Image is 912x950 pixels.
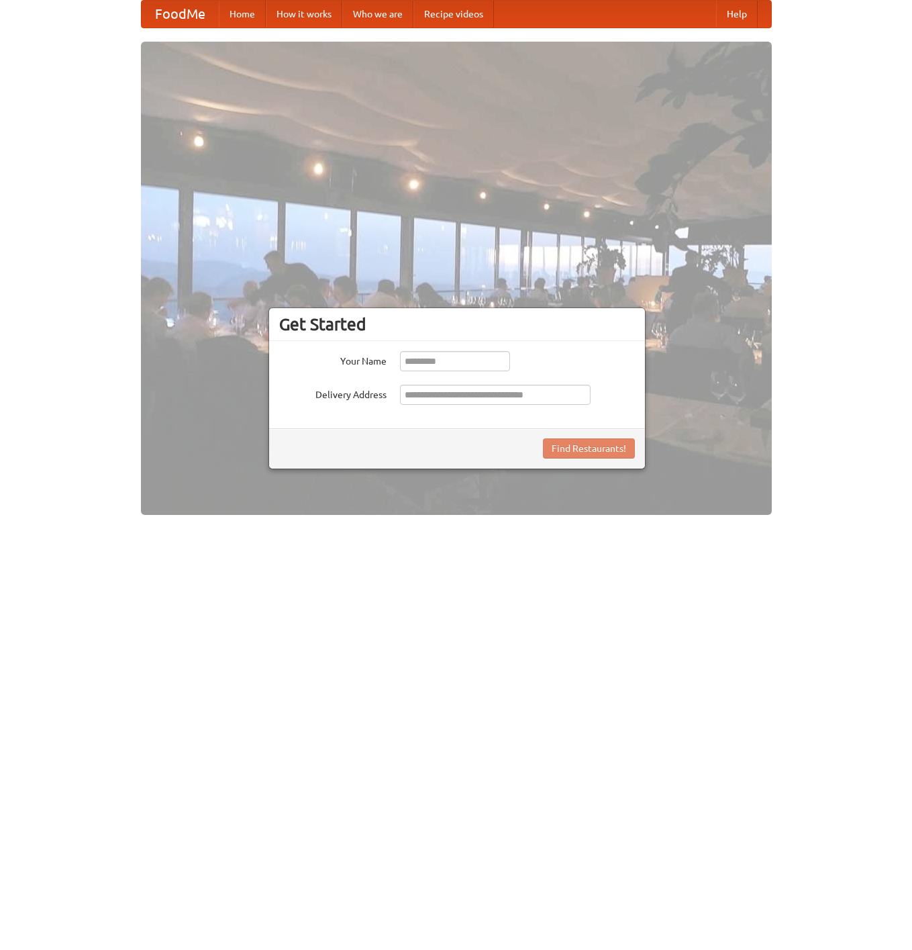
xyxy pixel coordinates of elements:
[279,314,635,334] h3: Get Started
[413,1,494,28] a: Recipe videos
[543,438,635,459] button: Find Restaurants!
[716,1,758,28] a: Help
[142,1,219,28] a: FoodMe
[279,351,387,368] label: Your Name
[342,1,413,28] a: Who we are
[266,1,342,28] a: How it works
[279,385,387,401] label: Delivery Address
[219,1,266,28] a: Home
